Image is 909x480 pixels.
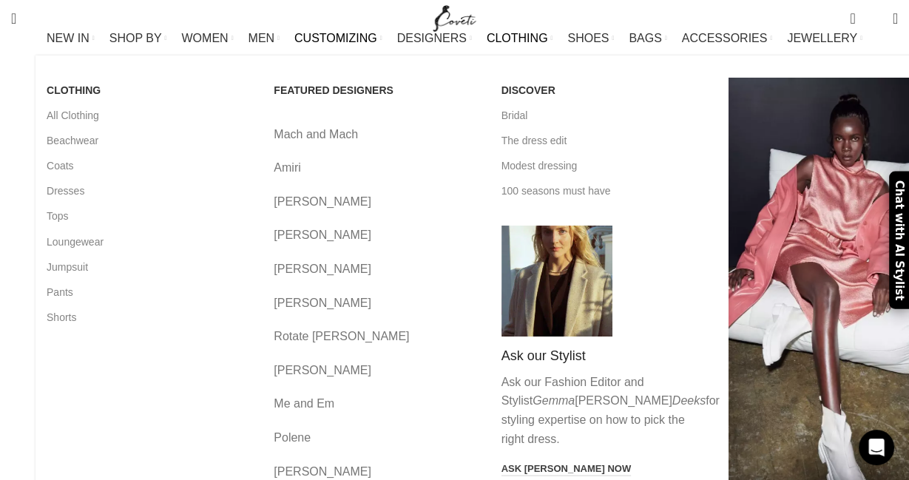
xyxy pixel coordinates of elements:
[47,31,89,45] span: NEW IN
[274,158,479,178] a: Amiri
[47,128,251,153] a: Beachwear
[629,31,661,45] span: BAGS
[4,4,24,33] a: Search
[249,31,275,45] span: MEN
[487,24,553,53] a: CLOTHING
[501,103,706,128] a: Bridal
[47,178,251,203] a: Dresses
[294,31,377,45] span: CUSTOMIZING
[274,125,479,144] a: Mach and Mach
[629,24,666,53] a: BAGS
[274,84,393,97] span: FEATURED DESIGNERS
[501,373,706,448] p: Ask our Fashion Editor and Stylist [PERSON_NAME] for styling expertise on how to pick the right d...
[181,31,228,45] span: WOMEN
[274,294,479,313] a: [PERSON_NAME]
[47,229,251,254] a: Loungewear
[274,226,479,245] a: [PERSON_NAME]
[567,31,609,45] span: SHOES
[47,280,251,305] a: Pants
[294,24,382,53] a: CUSTOMIZING
[274,428,479,447] a: Polene
[47,254,251,280] a: Jumpsuit
[47,305,251,330] a: Shorts
[501,153,706,178] a: Modest dressing
[501,128,706,153] a: The dress edit
[47,84,101,97] span: CLOTHING
[501,463,632,476] a: Ask [PERSON_NAME] now
[274,327,479,346] a: Rotate [PERSON_NAME]
[274,192,479,212] a: [PERSON_NAME]
[851,7,862,18] span: 0
[397,24,472,53] a: DESIGNERS
[501,84,555,97] span: DISCOVER
[11,87,898,165] h1: Custom shoes Coveti by you handmade in [GEOGRAPHIC_DATA]
[567,24,614,53] a: SHOES
[430,11,479,24] a: Site logo
[501,226,612,337] img: Shop by Category Coveti
[787,31,857,45] span: JEWELLERY
[682,31,768,45] span: ACCESSORIES
[397,31,467,45] span: DESIGNERS
[533,394,575,407] em: Gemma
[867,4,882,33] div: My Wishlist
[487,31,548,45] span: CLOTHING
[672,394,706,407] em: Deeks
[249,24,280,53] a: MEN
[274,394,479,413] a: Me and Em
[181,24,233,53] a: WOMEN
[109,24,167,53] a: SHOP BY
[787,24,862,53] a: JEWELLERY
[109,31,162,45] span: SHOP BY
[501,348,706,365] h4: Ask our Stylist
[47,103,251,128] a: All Clothing
[47,203,251,229] a: Tops
[870,15,881,26] span: 0
[842,4,862,33] a: 0
[501,178,706,203] a: 100 seasons must have
[274,260,479,279] a: [PERSON_NAME]
[682,24,773,53] a: ACCESSORIES
[47,24,95,53] a: NEW IN
[274,361,479,380] a: [PERSON_NAME]
[47,153,251,178] a: Coats
[4,24,905,84] div: Main navigation
[859,430,894,465] div: Open Intercom Messenger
